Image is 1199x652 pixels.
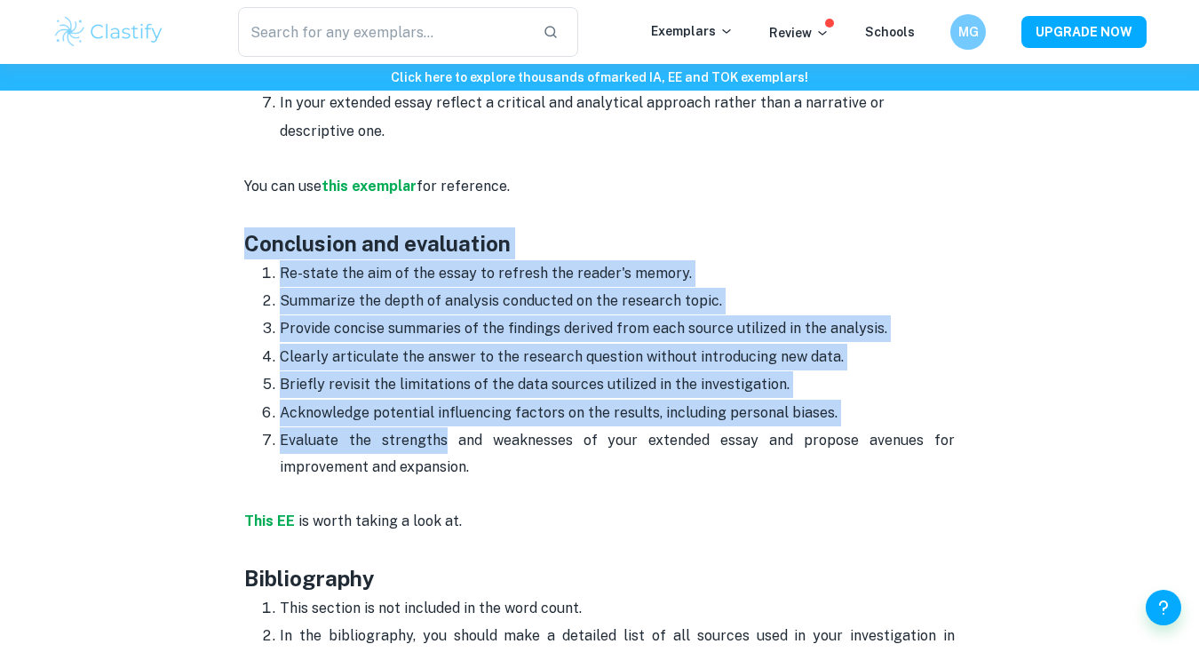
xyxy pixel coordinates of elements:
strong: Bibliography [244,566,375,591]
p: Acknowledge potential influencing factors on the results, including personal biases. [280,400,955,426]
p: is worth taking a look at. [244,481,955,536]
p: Re-state the aim of the essay to refresh the reader's memory. [280,260,955,287]
p: This section is not included in the word count. [280,595,955,622]
p: Evaluate the strengths and weaknesses of your extended essay and propose avenues for improvement ... [280,427,955,481]
p: Summarize the depth of analysis conducted on the research topic. [280,288,955,314]
p: Provide concise summaries of the findings derived from each source utilized in the analysis. [280,315,955,342]
li: In your extended essay reflect a critical and analytical approach rather than a narrative or desc... [280,89,955,146]
a: this exemplar [322,178,417,195]
button: Help and Feedback [1146,590,1181,625]
a: This EE [244,513,295,529]
img: Clastify logo [52,14,165,50]
p: Exemplars [651,21,734,41]
h6: Click here to explore thousands of marked IA, EE and TOK exemplars ! [4,68,1195,87]
h6: MG [958,22,979,42]
p: You can use for reference. [244,173,955,200]
button: MG [950,14,986,50]
a: Schools [865,25,915,39]
h3: Conclusion and evaluation [244,227,955,259]
p: Briefly revisit the limitations of the data sources utilized in the investigation. [280,371,955,398]
p: Clearly articulate the answer to the research question without introducing new data. [280,344,955,370]
button: UPGRADE NOW [1021,16,1147,48]
input: Search for any exemplars... [238,7,528,57]
p: Review [769,23,830,43]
